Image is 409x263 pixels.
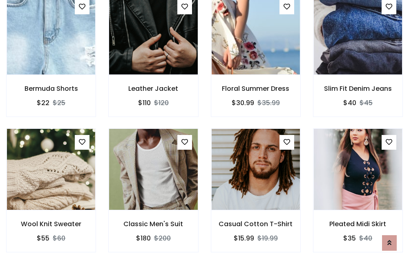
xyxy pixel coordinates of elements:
[211,85,300,92] h6: Floral Summer Dress
[359,234,372,243] del: $40
[109,85,198,92] h6: Leather Jacket
[53,234,65,243] del: $60
[154,98,169,108] del: $120
[37,234,49,242] h6: $55
[7,220,96,228] h6: Wool Knit Sweater
[234,234,254,242] h6: $15.99
[232,99,254,107] h6: $30.99
[257,234,278,243] del: $19.99
[343,234,356,242] h6: $35
[257,98,280,108] del: $35.99
[211,220,300,228] h6: Casual Cotton T-Shirt
[154,234,171,243] del: $200
[138,99,151,107] h6: $110
[53,98,65,108] del: $25
[360,98,373,108] del: $45
[313,220,402,228] h6: Pleated Midi Skirt
[37,99,49,107] h6: $22
[7,85,96,92] h6: Bermuda Shorts
[313,85,402,92] h6: Slim Fit Denim Jeans
[109,220,198,228] h6: Classic Men's Suit
[343,99,356,107] h6: $40
[136,234,151,242] h6: $180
